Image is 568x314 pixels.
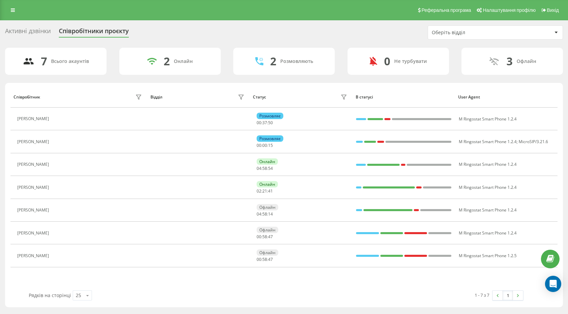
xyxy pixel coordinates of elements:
div: : : [257,143,273,148]
span: 58 [262,234,267,240]
div: [PERSON_NAME] [17,162,51,167]
div: Статус [253,95,266,99]
span: 54 [268,165,273,171]
div: [PERSON_NAME] [17,116,51,121]
span: M Ringostat Smart Phone 1.2.4 [459,139,517,144]
div: Оберіть відділ [432,30,513,36]
span: 04 [257,165,261,171]
span: M Ringostat Smart Phone 1.2.5 [459,253,517,259]
div: : : [257,257,273,262]
span: 50 [268,120,273,126]
div: Розмовляє [257,113,283,119]
span: M Ringostat Smart Phone 1.2.4 [459,230,517,236]
div: 2 [164,55,170,68]
div: Офлайн [517,59,536,64]
span: 00 [257,120,261,126]
span: 58 [262,256,267,262]
span: 41 [268,188,273,194]
span: 00 [257,234,261,240]
div: Онлайн [257,181,278,187]
span: 47 [268,256,273,262]
div: 7 [41,55,47,68]
div: [PERSON_NAME] [17,253,51,258]
div: Онлайн [257,158,278,165]
span: 15 [268,142,273,148]
span: M Ringostat Smart Phone 1.2.4 [459,116,517,122]
span: Вихід [547,7,559,13]
div: [PERSON_NAME] [17,185,51,190]
div: Офлайн [257,227,278,233]
div: В статусі [356,95,452,99]
span: 47 [268,234,273,240]
div: Онлайн [174,59,193,64]
div: [PERSON_NAME] [17,231,51,235]
div: 2 [270,55,276,68]
div: Всього акаунтів [51,59,89,64]
span: M Ringostat Smart Phone 1.2.4 [459,184,517,190]
div: Відділ [150,95,162,99]
span: 58 [262,165,267,171]
span: 00 [257,256,261,262]
span: Налаштування профілю [483,7,536,13]
div: : : [257,166,273,171]
div: [PERSON_NAME] [17,139,51,144]
span: 04 [257,211,261,217]
div: : : [257,189,273,194]
span: Рядків на сторінці [29,292,71,298]
span: M Ringostat Smart Phone 1.2.4 [459,207,517,213]
span: 58 [262,211,267,217]
span: 14 [268,211,273,217]
div: Розмовляють [280,59,313,64]
span: 00 [257,142,261,148]
span: 21 [262,188,267,194]
span: 02 [257,188,261,194]
a: 1 [503,291,513,300]
div: Не турбувати [394,59,427,64]
div: Офлайн [257,204,278,210]
span: Реферальна програма [422,7,471,13]
div: Офлайн [257,249,278,256]
span: MicroSIP/3.21.6 [519,139,548,144]
div: Співробітник [14,95,40,99]
div: 0 [384,55,390,68]
div: : : [257,234,273,239]
div: 3 [506,55,513,68]
div: : : [257,120,273,125]
span: 00 [262,142,267,148]
span: 37 [262,120,267,126]
div: Розмовляє [257,135,283,142]
span: M Ringostat Smart Phone 1.2.4 [459,161,517,167]
div: 1 - 7 з 7 [475,292,489,298]
div: Активні дзвінки [5,27,51,38]
div: User Agent [458,95,554,99]
div: [PERSON_NAME] [17,208,51,212]
div: Співробітники проєкту [59,27,129,38]
div: 25 [76,292,81,299]
div: : : [257,212,273,217]
div: Open Intercom Messenger [545,276,561,292]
